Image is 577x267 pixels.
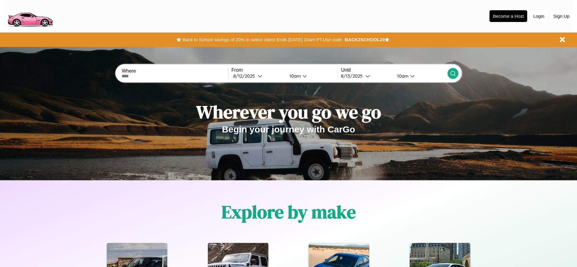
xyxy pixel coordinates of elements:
h1: Explore by make [222,200,356,224]
button: 10am [285,73,338,79]
label: Until [341,67,447,73]
button: 10am [392,73,447,79]
button: Sign Up [550,11,572,22]
button: Become a Host [489,10,527,22]
b: BACK2SCHOOL20 [345,37,385,42]
div: 10am [286,73,302,79]
label: From [231,67,338,73]
button: 8/12/2025 [231,73,285,79]
button: Back to School savings of 20% in select cities! Ends [DATE] 10am PT.Use code: [181,36,345,44]
div: 8 / 13 / 2025 [341,73,365,79]
label: Where [122,68,228,74]
img: logo [5,3,56,28]
div: 10am [394,73,410,79]
div: 8 / 12 / 2025 [233,73,258,79]
button: Login [530,11,547,22]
